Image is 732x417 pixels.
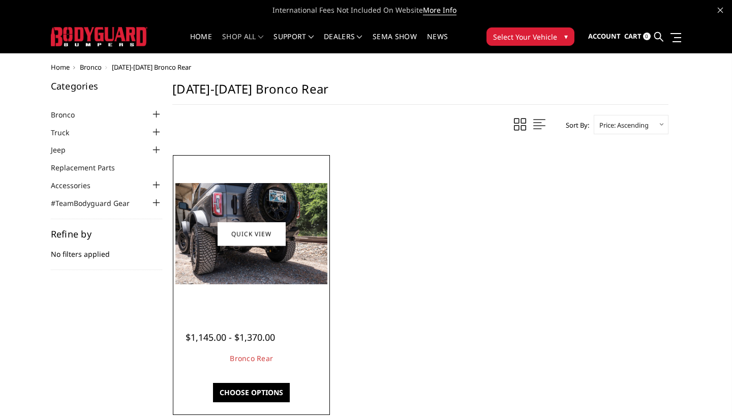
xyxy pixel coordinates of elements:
[51,180,103,191] a: Accessories
[588,23,621,50] a: Account
[190,33,212,53] a: Home
[51,229,163,239] h5: Refine by
[51,81,163,91] h5: Categories
[51,109,87,120] a: Bronco
[51,127,82,138] a: Truck
[230,353,273,363] a: Bronco Rear
[51,229,163,270] div: No filters applied
[213,383,290,402] a: Choose Options
[564,31,568,42] span: ▾
[493,32,557,42] span: Select Your Vehicle
[51,198,142,208] a: #TeamBodyguard Gear
[51,27,147,46] img: BODYGUARD BUMPERS
[624,32,642,41] span: Cart
[643,33,651,40] span: 0
[373,33,417,53] a: SEMA Show
[186,331,275,343] span: $1,145.00 - $1,370.00
[175,158,327,310] a: Bronco Rear Shown with optional bolt-on end caps
[175,183,327,284] img: Shown with optional bolt-on end caps
[172,81,668,105] h1: [DATE]-[DATE] Bronco Rear
[218,222,286,246] a: Quick view
[324,33,362,53] a: Dealers
[51,144,78,155] a: Jeep
[222,33,263,53] a: shop all
[423,5,456,15] a: More Info
[80,63,102,72] a: Bronco
[486,27,574,46] button: Select Your Vehicle
[560,117,589,133] label: Sort By:
[51,162,128,173] a: Replacement Parts
[112,63,191,72] span: [DATE]-[DATE] Bronco Rear
[51,63,70,72] a: Home
[427,33,448,53] a: News
[588,32,621,41] span: Account
[624,23,651,50] a: Cart 0
[273,33,314,53] a: Support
